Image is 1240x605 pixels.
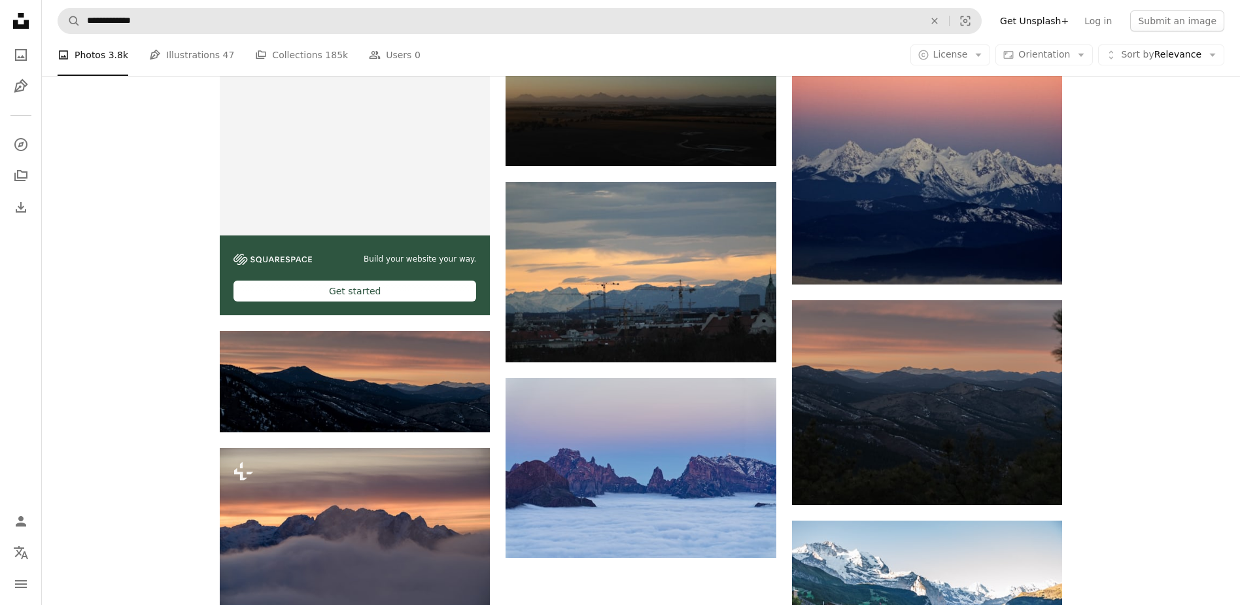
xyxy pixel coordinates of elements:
img: a view of a mountain range at sunset [220,331,490,432]
a: Download History [8,194,34,220]
a: Illustrations [8,73,34,99]
a: A view of a city with mountains in the background [506,266,776,278]
img: A view of a city with mountains in the background [506,182,776,362]
img: a view of a mountain range at sunset [792,300,1062,504]
a: a view of a mountain covered in clouds [220,527,490,539]
button: Visual search [950,9,981,33]
span: License [933,49,968,60]
a: Home — Unsplash [8,8,34,37]
a: Collections 185k [255,34,348,76]
a: Get Unsplash+ [992,10,1076,31]
a: white mountains under orange sky [792,75,1062,87]
img: file-1606177908946-d1eed1cbe4f5image [233,254,312,265]
button: Sort byRelevance [1098,44,1224,65]
button: Search Unsplash [58,9,80,33]
a: Illustrations 47 [149,34,234,76]
a: Log in [1076,10,1120,31]
button: Menu [8,571,34,597]
span: Orientation [1018,49,1070,60]
a: Users 0 [369,34,421,76]
a: Log in / Sign up [8,508,34,534]
button: Orientation [995,44,1093,65]
a: Collections [8,163,34,189]
img: Sunrise over distant mountains and landscape. [506,14,776,166]
span: Relevance [1121,48,1201,61]
span: Build your website your way. [364,254,476,265]
form: Find visuals sitewide [58,8,982,34]
a: Sunrise over distant mountains and landscape. [506,84,776,96]
div: Get started [233,281,476,302]
a: A view of a mountain range from above the clouds [506,462,776,474]
button: License [910,44,991,65]
button: Clear [920,9,949,33]
span: 185k [325,48,348,62]
a: Photos [8,42,34,68]
button: Language [8,540,34,566]
a: Explore [8,131,34,158]
span: Sort by [1121,49,1154,60]
a: a view of a mountain range at sunset [792,396,1062,408]
span: 47 [223,48,235,62]
span: 0 [415,48,421,62]
button: Submit an image [1130,10,1224,31]
a: a view of a mountain range at sunset [220,375,490,387]
img: A view of a mountain range from above the clouds [506,378,776,558]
